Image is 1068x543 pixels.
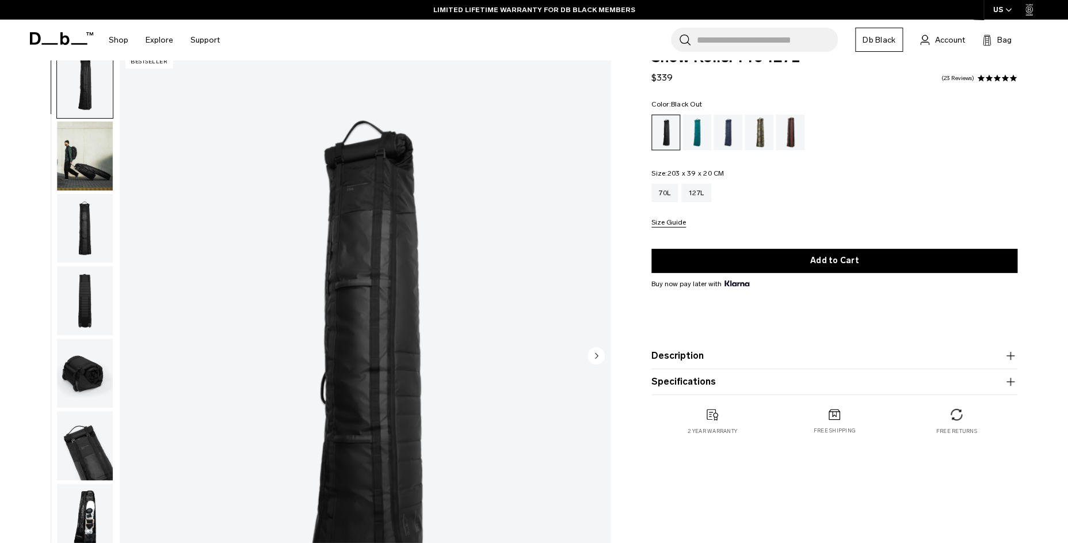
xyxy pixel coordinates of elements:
[651,219,686,227] button: Size Guide
[56,411,113,481] button: Snow_roller_pro_black_out_new_db3.png
[56,48,113,119] button: Snow_roller_pro_black_out_new_db1.png
[651,50,1017,65] span: Snow Roller Pro 127L
[57,266,113,335] img: Snow_roller_pro_black_out_new_db8.png
[56,265,113,336] button: Snow_roller_pro_black_out_new_db8.png
[109,20,128,60] a: Shop
[57,121,113,191] img: Snow_roller_pro_black_out_new_db10.png
[682,115,711,150] a: Midnight Teal
[651,170,724,177] legend: Size:
[935,34,965,46] span: Account
[56,193,113,264] button: Snow_roller_pro_black_out_new_db9.png
[57,339,113,408] img: Snow_roller_pro_black_out_new_db7.png
[125,56,173,68] p: Bestseller
[57,49,113,118] img: Snow_roller_pro_black_out_new_db1.png
[681,184,711,202] a: 127L
[651,72,673,83] span: $339
[56,121,113,191] button: Snow_roller_pro_black_out_new_db10.png
[651,115,680,150] a: Black Out
[56,338,113,408] button: Snow_roller_pro_black_out_new_db7.png
[745,115,773,150] a: Db x Beyond Medals
[982,33,1012,47] button: Bag
[100,20,228,60] nav: Main Navigation
[941,75,974,81] a: 23 reviews
[714,115,742,150] a: Blue Hour
[57,411,113,480] img: Snow_roller_pro_black_out_new_db3.png
[588,347,605,366] button: Next slide
[651,375,1017,389] button: Specifications
[651,249,1017,273] button: Add to Cart
[667,169,724,177] span: 203 x 39 x 20 CM
[776,115,804,150] a: Homegrown with Lu
[855,28,903,52] a: Db Black
[433,5,635,15] a: LIMITED LIFETIME WARRANTY FOR DB BLACK MEMBERS
[671,100,702,108] span: Black Out
[936,427,977,435] p: Free returns
[190,20,220,60] a: Support
[724,280,749,286] img: {"height" => 20, "alt" => "Klarna"}
[651,279,749,289] span: Buy now pay later with
[651,184,678,202] a: 70L
[651,101,702,108] legend: Color:
[57,194,113,263] img: Snow_roller_pro_black_out_new_db9.png
[651,349,1017,363] button: Description
[146,20,173,60] a: Explore
[920,33,965,47] a: Account
[688,427,737,435] p: 2 year warranty
[813,427,855,435] p: Free shipping
[997,34,1012,46] span: Bag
